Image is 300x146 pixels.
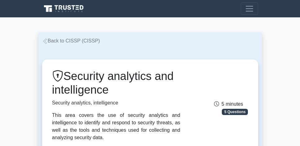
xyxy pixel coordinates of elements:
p: Security analytics, intelligence [52,99,180,107]
a: Back to CISSP (CISSP) [42,38,100,43]
div: This area covers the use of security analytics and intelligence to identify and respond to securi... [52,112,180,141]
span: 5 minutes [214,101,243,107]
button: Toggle navigation [241,2,258,15]
span: 5 Questions [222,109,248,115]
h1: Security analytics and intelligence [52,69,180,97]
